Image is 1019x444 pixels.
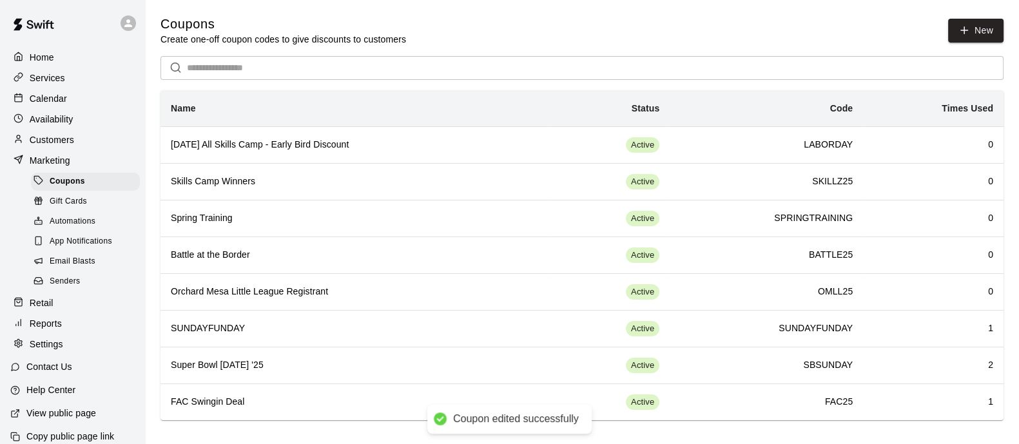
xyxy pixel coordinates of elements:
h6: FAC Swingin Deal [171,395,538,409]
a: Reports [10,314,135,333]
div: App Notifications [31,233,140,251]
h6: 2 [873,358,993,372]
span: Senders [50,275,81,288]
p: Reports [30,317,62,330]
span: Active [626,213,659,225]
a: Marketing [10,151,135,170]
h6: Skills Camp Winners [171,175,538,189]
span: Coupons [50,175,85,188]
h6: [DATE] All Skills Camp - Early Bird Discount [171,138,538,152]
h6: 1 [873,395,993,409]
span: Automations [50,215,95,228]
div: Gift Cards [31,193,140,211]
span: App Notifications [50,235,112,248]
span: Active [626,360,659,372]
a: Customers [10,130,135,150]
p: Marketing [30,154,70,167]
h5: Coupons [160,15,406,33]
b: Code [830,103,853,113]
div: Senders [31,273,140,291]
a: Calendar [10,89,135,108]
h6: LABORDAY [680,138,853,152]
a: Senders [31,272,145,292]
p: Availability [30,113,73,126]
span: Active [626,286,659,298]
a: Settings [10,334,135,354]
a: Availability [10,110,135,129]
a: Coupons [31,171,145,191]
button: New [948,19,1004,43]
h6: SUNDAYFUNDAY [680,322,853,336]
a: Services [10,68,135,88]
table: simple table [160,90,1004,420]
a: Retail [10,293,135,313]
p: View public page [26,407,96,420]
h6: 0 [873,175,993,189]
p: Settings [30,338,63,351]
span: Active [626,323,659,335]
div: Automations [31,213,140,231]
span: Gift Cards [50,195,87,208]
h6: 0 [873,211,993,226]
p: Retail [30,296,53,309]
h6: 0 [873,138,993,152]
h6: OMLL25 [680,285,853,299]
p: Create one-off coupon codes to give discounts to customers [160,33,406,46]
h6: 0 [873,248,993,262]
h6: Battle at the Border [171,248,538,262]
p: Home [30,51,54,64]
p: Contact Us [26,360,72,373]
a: Gift Cards [31,191,145,211]
span: Active [626,139,659,151]
p: Services [30,72,65,84]
b: Times Used [942,103,993,113]
p: Calendar [30,92,67,105]
span: Email Blasts [50,255,95,268]
h6: SPRINGTRAINING [680,211,853,226]
a: Email Blasts [31,252,145,272]
span: Active [626,176,659,188]
b: Status [632,103,660,113]
h6: SBSUNDAY [680,358,853,372]
h6: SKILLZ25 [680,175,853,189]
a: Automations [31,212,145,232]
h6: Super Bowl [DATE] '25 [171,358,538,372]
h6: Orchard Mesa Little League Registrant [171,285,538,299]
a: App Notifications [31,232,145,252]
div: Email Blasts [31,253,140,271]
h6: 1 [873,322,993,336]
h6: 0 [873,285,993,299]
div: Coupons [31,173,140,191]
p: Copy public page link [26,430,114,443]
h6: SUNDAYFUNDAY [171,322,538,336]
span: Active [626,396,659,409]
h6: FAC25 [680,395,853,409]
a: Home [10,48,135,67]
span: Active [626,249,659,262]
h6: BATTLE25 [680,248,853,262]
p: Help Center [26,383,75,396]
h6: Spring Training [171,211,538,226]
div: Coupon edited successfully [453,412,579,426]
p: Customers [30,133,74,146]
b: Name [171,103,196,113]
